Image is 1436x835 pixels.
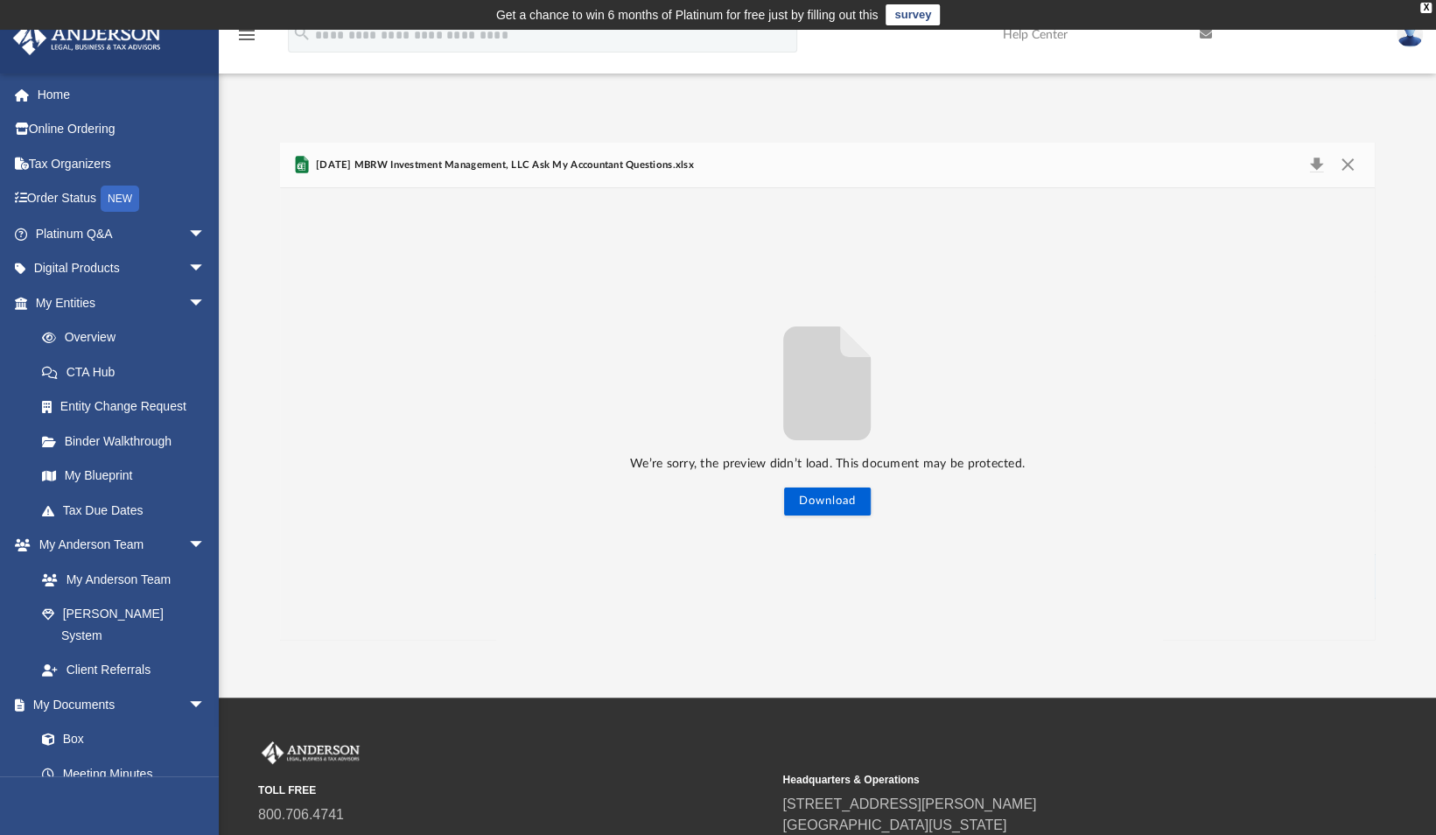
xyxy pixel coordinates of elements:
a: [STREET_ADDRESS][PERSON_NAME] [782,796,1036,811]
i: menu [236,25,257,46]
a: Platinum Q&Aarrow_drop_down [12,216,232,251]
a: Entity Change Request [25,389,232,425]
a: My Documentsarrow_drop_down [12,687,223,722]
a: survey [886,4,940,25]
a: Tax Organizers [12,146,232,181]
a: CTA Hub [25,354,232,389]
span: arrow_drop_down [188,216,223,252]
p: We’re sorry, the preview didn’t load. This document may be protected. [280,453,1376,475]
a: My Anderson Teamarrow_drop_down [12,528,223,563]
a: Box [25,722,214,757]
img: Anderson Advisors Platinum Portal [258,741,363,764]
a: My Entitiesarrow_drop_down [12,285,232,320]
a: My Blueprint [25,459,223,494]
div: NEW [101,186,139,212]
a: menu [236,33,257,46]
a: 800.706.4741 [258,807,344,822]
a: Client Referrals [25,653,223,688]
a: Digital Productsarrow_drop_down [12,251,232,286]
small: Headquarters & Operations [782,772,1294,788]
span: arrow_drop_down [188,528,223,564]
span: arrow_drop_down [188,251,223,287]
button: Download [784,488,871,516]
a: My Anderson Team [25,562,214,597]
button: Download [1301,153,1333,178]
a: Tax Due Dates [25,493,232,528]
small: TOLL FREE [258,782,770,798]
a: [PERSON_NAME] System [25,597,223,653]
a: Order StatusNEW [12,181,232,217]
a: Binder Walkthrough [25,424,232,459]
img: User Pic [1397,22,1423,47]
a: Home [12,77,232,112]
i: search [292,24,312,43]
span: [DATE] MBRW Investment Management, LLC Ask My Accountant Questions.xlsx [312,158,694,173]
div: Get a chance to win 6 months of Platinum for free just by filling out this [496,4,879,25]
span: arrow_drop_down [188,285,223,321]
a: Online Ordering [12,112,232,147]
div: Preview [280,143,1376,641]
button: Close [1332,153,1363,178]
span: arrow_drop_down [188,687,223,723]
img: Anderson Advisors Platinum Portal [8,21,166,55]
a: Overview [25,320,232,355]
a: Meeting Minutes [25,756,223,791]
div: File preview [280,188,1376,640]
div: close [1420,3,1432,13]
a: [GEOGRAPHIC_DATA][US_STATE] [782,817,1006,832]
